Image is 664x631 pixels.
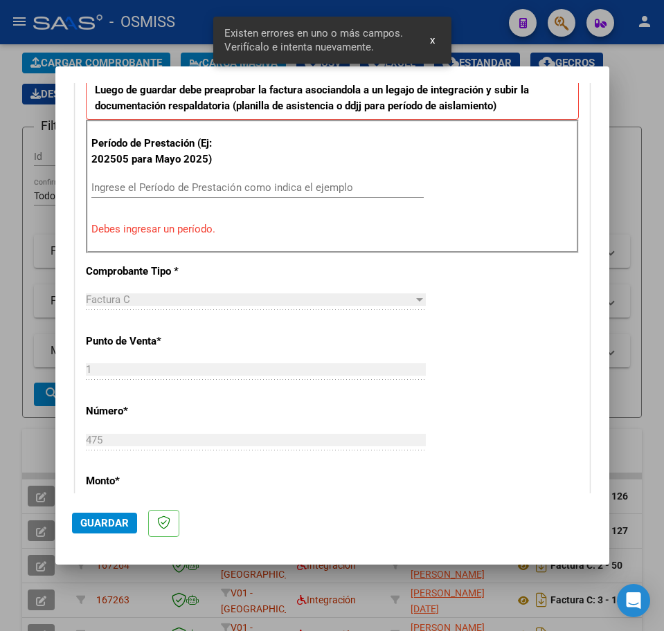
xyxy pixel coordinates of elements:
p: Comprobante Tipo * [86,264,234,280]
p: Período de Prestación (Ej: 202505 para Mayo 2025) [91,136,236,167]
span: x [430,34,435,46]
span: Guardar [80,517,129,529]
button: Guardar [72,513,137,533]
p: Debes ingresar un período. [91,221,573,237]
div: Open Intercom Messenger [617,584,650,617]
span: Factura C [86,293,130,306]
p: Monto [86,473,234,489]
span: Existen errores en uno o más campos. Verifícalo e intenta nuevamente. [224,26,413,54]
p: Número [86,403,234,419]
strong: Luego de guardar debe preaprobar la factura asociandola a un legajo de integración y subir la doc... [95,84,529,112]
p: Punto de Venta [86,333,234,349]
button: x [419,28,446,53]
